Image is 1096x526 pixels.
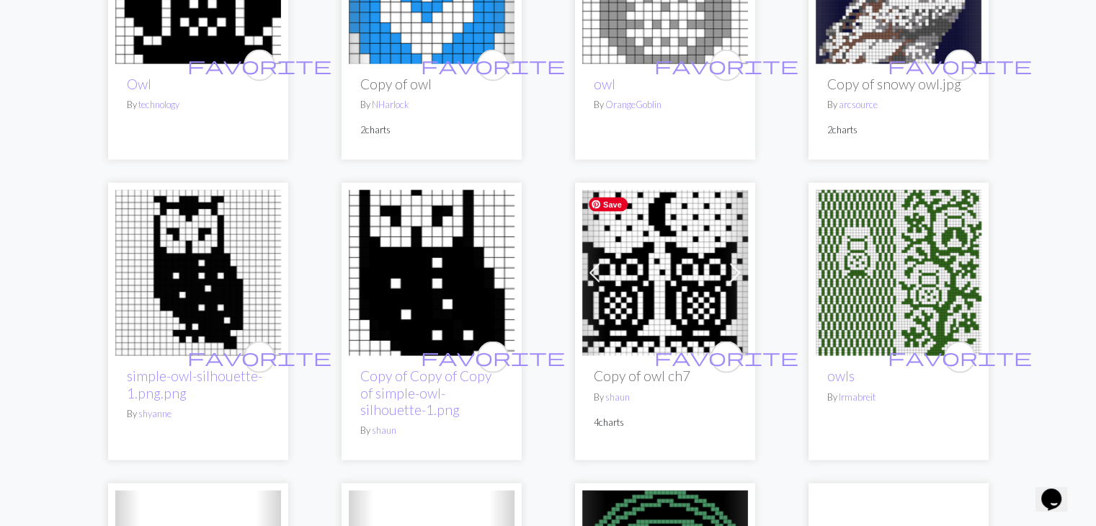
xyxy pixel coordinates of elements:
a: simple-owl-silhouette-1.png [349,264,514,278]
img: owls [816,190,981,356]
span: favorite [888,54,1032,76]
a: Irmabreit [839,391,876,403]
span: Save [589,197,628,212]
a: arcsource [839,99,878,110]
a: OrangeGoblin [605,99,661,110]
a: Owl [127,76,151,92]
img: simple-owl-silhouette-1.png.png [115,190,281,356]
a: simple-owl-silhouette-1.png.png [115,264,281,278]
span: favorite [187,346,331,368]
button: favourite [477,342,509,373]
p: By [827,98,970,112]
h2: Copy of owl [360,76,503,92]
a: owls [827,367,855,384]
a: shaun [372,424,396,436]
i: favourite [421,51,565,80]
p: By [827,391,970,404]
button: favourite [944,342,976,373]
button: favourite [710,50,742,81]
p: By [594,98,736,112]
p: By [127,407,269,421]
i: favourite [888,51,1032,80]
button: favourite [244,342,275,373]
i: favourite [654,51,798,80]
a: NHarlock [372,99,409,110]
span: favorite [421,54,565,76]
a: Copy of owl ch7 [582,264,748,278]
img: Copy of owl ch7 [582,190,748,356]
img: simple-owl-silhouette-1.png [349,190,514,356]
a: shaun [605,391,630,403]
span: favorite [888,346,1032,368]
p: 4 charts [594,416,736,429]
p: 2 charts [360,123,503,137]
a: owl [594,76,615,92]
p: By [360,424,503,437]
i: favourite [654,343,798,372]
p: By [127,98,269,112]
a: technology [138,99,179,110]
i: favourite [187,343,331,372]
button: favourite [244,50,275,81]
a: simple-owl-silhouette-1.png.png [127,367,262,401]
p: By [594,391,736,404]
span: favorite [421,346,565,368]
h2: Copy of snowy owl.jpg [827,76,970,92]
a: shyanne [138,408,171,419]
button: favourite [710,342,742,373]
span: favorite [654,346,798,368]
span: favorite [654,54,798,76]
span: favorite [187,54,331,76]
iframe: chat widget [1035,468,1082,512]
button: favourite [944,50,976,81]
i: favourite [421,343,565,372]
p: 2 charts [827,123,970,137]
i: favourite [888,343,1032,372]
p: By [360,98,503,112]
a: owls [816,264,981,278]
a: Copy of Copy of Copy of simple-owl-silhouette-1.png [360,367,491,417]
h2: Copy of owl ch7 [594,367,736,384]
button: favourite [477,50,509,81]
i: favourite [187,51,331,80]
